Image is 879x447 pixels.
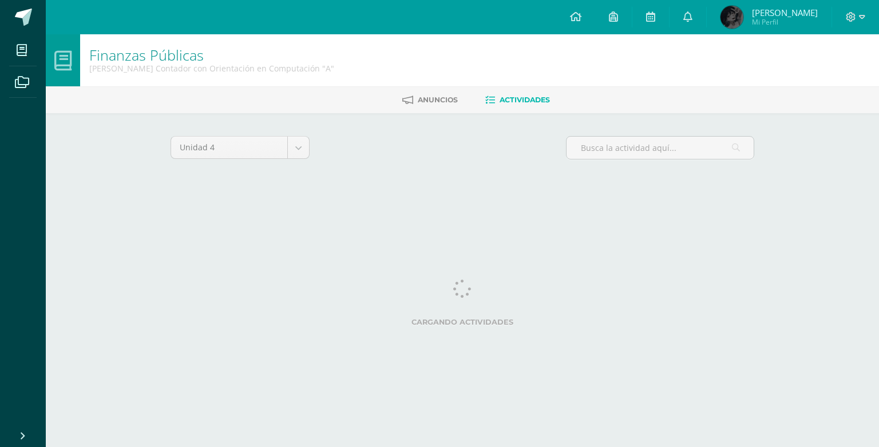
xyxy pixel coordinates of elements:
[500,95,550,104] span: Actividades
[180,137,279,158] span: Unidad 4
[752,7,818,18] span: [PERSON_NAME]
[89,63,334,74] div: Quinto Perito Contador con Orientación en Computación 'A'
[485,91,550,109] a: Actividades
[567,137,754,159] input: Busca la actividad aquí...
[720,6,743,29] img: b02d11c1ebd4f991373ec5e5e5f19be1.png
[171,318,754,326] label: Cargando actividades
[402,91,458,109] a: Anuncios
[418,95,458,104] span: Anuncios
[752,17,818,27] span: Mi Perfil
[171,137,309,158] a: Unidad 4
[89,45,204,65] a: Finanzas Públicas
[89,47,334,63] h1: Finanzas Públicas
